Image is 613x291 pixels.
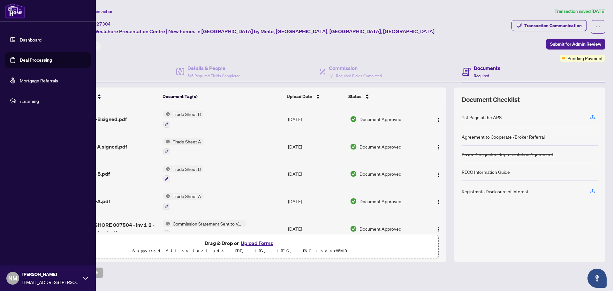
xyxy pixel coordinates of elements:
td: [DATE] [285,133,347,160]
button: Status IconTrade Sheet A [163,138,204,155]
button: Transaction Communication [511,20,587,31]
img: Document Status [350,170,357,177]
button: Status IconTrade Sheet B [163,165,203,183]
img: Document Status [350,143,357,150]
th: Upload Date [284,88,346,105]
span: - [96,44,98,50]
h4: Commission [329,64,382,72]
span: Required [474,73,489,78]
img: Logo [436,199,441,204]
span: 7504-Westshore Presentation Centre | New homes in [GEOGRAPHIC_DATA] by Minto, [GEOGRAPHIC_DATA], ... [79,27,435,35]
span: Submit for Admin Review [550,39,601,49]
img: Document Status [350,198,357,205]
img: Status Icon [163,193,170,200]
span: 1/1 Required Fields Completed [329,73,382,78]
span: Document Approved [359,198,401,205]
img: Logo [436,118,441,123]
span: Document Approved [359,225,401,232]
img: Logo [436,145,441,150]
button: Open asap [587,269,607,288]
span: Status [348,93,361,100]
img: Status Icon [163,165,170,172]
span: Upload Date [287,93,312,100]
td: [DATE] [285,215,347,242]
span: Trade Sheet B [170,165,203,172]
h4: Details & People [187,64,240,72]
img: Status Icon [163,220,170,227]
a: Dashboard [20,37,42,42]
th: Status [346,88,423,105]
th: (17) File Name [60,88,160,105]
button: Upload Forms [239,239,275,247]
button: Logo [434,196,444,206]
button: Logo [434,114,444,124]
span: Drag & Drop orUpload FormsSupported files include .PDF, .JPG, .JPEG, .PNG under25MB [41,235,438,259]
div: Registrants Disclosure of Interest [462,188,528,195]
button: Logo [434,169,444,179]
span: ellipsis [596,25,600,29]
div: Transaction Communication [524,20,582,31]
img: Document Status [350,225,357,232]
img: Document Status [350,116,357,123]
span: Trade Sheet A [170,138,204,145]
button: Logo [434,142,444,152]
span: Document Approved [359,143,401,150]
span: Pending Payment [567,55,603,62]
span: NM [8,274,17,283]
div: Agreement to Cooperate /Broker Referral [462,133,545,140]
button: Logo [434,224,444,234]
span: MINTO WESTSHORE 007504 - Inv 1 2 - 2503029 - Revised.pdf [63,221,158,236]
span: rLearning [20,97,86,104]
span: 27304 [96,21,111,27]
span: Trade Sheet A [170,193,204,200]
button: Status IconTrade Sheet B [163,111,203,128]
span: Document Approved [359,116,401,123]
button: Status IconCommission Statement Sent to Vendor [163,220,246,237]
div: 1st Page of the APS [462,114,502,121]
button: Status IconTrade Sheet A [163,193,204,210]
p: Supported files include .PDF, .JPG, .JPEG, .PNG under 25 MB [45,247,435,255]
span: [EMAIL_ADDRESS][PERSON_NAME][DOMAIN_NAME] [22,279,80,286]
th: Document Tag(s) [160,88,284,105]
span: Trade Sheet B [170,111,203,118]
span: Document Approved [359,170,401,177]
span: [PERSON_NAME] [22,271,80,278]
a: Deal Processing [20,57,52,63]
img: Logo [436,227,441,232]
h4: Documents [474,64,500,72]
img: Logo [436,172,441,177]
div: Buyer Designated Representation Agreement [462,151,553,158]
button: Submit for Admin Review [546,39,605,50]
div: RECO Information Guide [462,168,510,175]
span: Commission Statement Sent to Vendor [170,220,246,227]
span: Drag & Drop or [205,239,275,247]
span: View Transaction [79,9,114,14]
img: Status Icon [163,111,170,118]
img: logo [5,3,25,19]
article: Transaction saved [DATE] [555,8,605,15]
span: 5/5 Required Fields Completed [187,73,240,78]
a: Mortgage Referrals [20,78,58,83]
td: [DATE] [285,160,347,188]
td: [DATE] [285,105,347,133]
td: [DATE] [285,188,347,215]
span: Document Checklist [462,95,520,104]
img: Status Icon [163,138,170,145]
